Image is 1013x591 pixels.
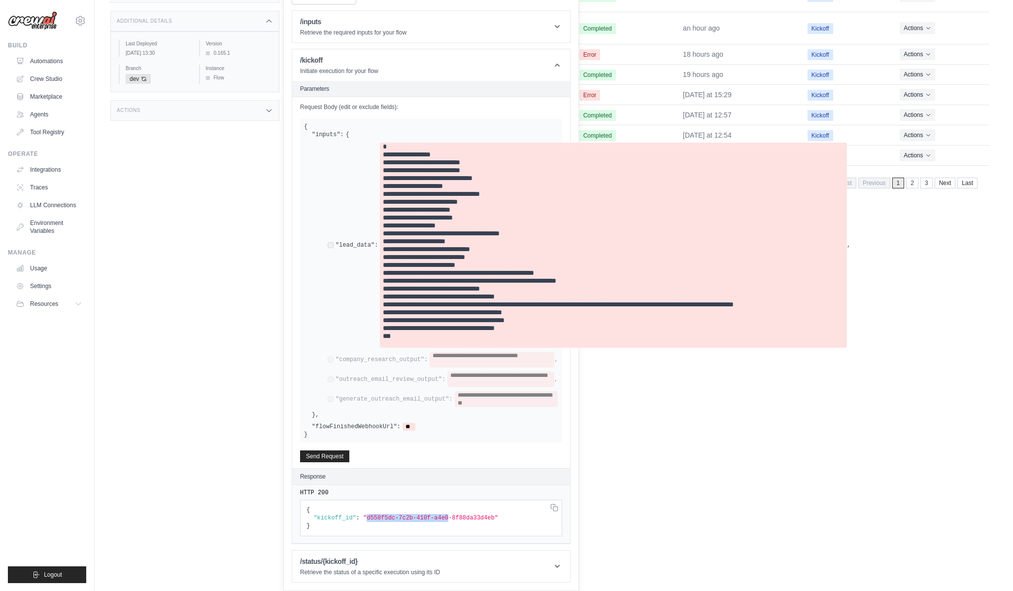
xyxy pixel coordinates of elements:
span: dev [126,74,151,84]
span: , [315,411,319,419]
span: 1 [892,178,905,188]
time: August 19, 2025 at 20:40 PDT [683,50,723,58]
label: "outreach_email_review_output": [336,375,445,383]
pre: HTTP 200 [300,489,562,497]
span: Completed [579,70,616,80]
span: Kickoff [808,49,833,60]
time: August 19, 2025 at 15:29 PDT [683,91,732,99]
a: Environment Variables [12,215,86,239]
span: Error [579,49,601,60]
span: { [304,123,307,130]
span: "d558f5dc-7c2b-410f-a4e0-8f88da33d4eb" [363,515,498,521]
div: Manage [8,249,86,257]
span: Kickoff [808,70,833,80]
nav: Pagination [836,178,978,188]
span: Completed [579,110,616,121]
a: 3 [920,178,933,188]
span: Error [579,90,601,101]
div: Flow [206,74,271,81]
h1: /kickoff [300,55,378,65]
h3: Actions [117,108,140,113]
a: Integrations [12,162,86,178]
label: Last Deployed [126,40,191,47]
p: Retrieve the required inputs for your flow [300,29,406,37]
h1: /inputs [300,17,406,27]
button: Actions for execution [900,129,935,141]
a: Last [957,178,978,188]
span: Kickoff [808,110,833,121]
label: "generate_outreach_email_output": [336,395,453,403]
label: Request Body (edit or exclude fields): [300,103,562,111]
a: Settings [12,278,86,294]
time: August 19, 2025 at 12:54 PDT [683,131,732,139]
a: LLM Connections [12,197,86,213]
button: Actions for execution [900,109,935,121]
label: Version [206,40,271,47]
button: Send Request [300,450,349,462]
h1: /status/{kickoff_id} [300,556,440,566]
span: : [356,515,360,521]
label: Instance [206,65,271,72]
span: { [306,507,310,514]
a: Usage [12,260,86,276]
span: Kickoff [808,130,833,141]
div: 0.165.1 [206,49,271,57]
a: Crew Studio [12,71,86,87]
button: Resources [12,296,86,312]
span: Kickoff [808,23,833,34]
label: "company_research_output": [336,356,428,364]
label: "lead_data": [336,241,378,249]
span: , [847,241,850,249]
p: Initiate execution for your flow [300,67,378,75]
span: Kickoff [808,90,833,101]
span: } [304,431,307,438]
button: Actions for execution [900,22,935,34]
time: August 20, 2025 at 13:45 PDT [683,24,720,32]
button: Actions for execution [900,149,935,161]
a: Next [935,178,956,188]
label: "inputs": [312,131,344,139]
h2: Parameters [300,85,562,93]
label: "flowFinishedWebhookUrl": [312,423,401,431]
time: August 19, 2025 at 12:57 PDT [683,111,732,119]
span: Previous [858,178,890,188]
span: } [306,522,310,529]
span: Completed [579,23,616,34]
div: Operate [8,150,86,158]
h3: Additional Details [117,18,172,24]
a: Automations [12,53,86,69]
span: Completed [579,130,616,141]
h2: Response [300,473,326,480]
p: Retrieve the status of a specific execution using its ID [300,568,440,576]
span: { [346,131,349,139]
div: Build [8,41,86,49]
span: , [554,375,558,383]
button: Logout [8,566,86,583]
span: , [554,356,558,364]
a: 2 [906,178,918,188]
img: Logo [8,11,57,30]
time: August 19, 2025 at 20:00 PDT [683,71,723,78]
button: Actions for execution [900,89,935,101]
span: Logout [44,571,62,579]
button: Actions for execution [900,48,935,60]
a: Agents [12,107,86,122]
span: } [312,411,315,419]
time: August 20, 2025 at 13:30 PDT [126,50,155,56]
a: Marketplace [12,89,86,105]
span: "kickoff_id" [313,515,356,521]
span: Resources [30,300,58,308]
a: Tool Registry [12,124,86,140]
button: Actions for execution [900,69,935,80]
label: Branch [126,65,191,72]
a: Traces [12,180,86,195]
